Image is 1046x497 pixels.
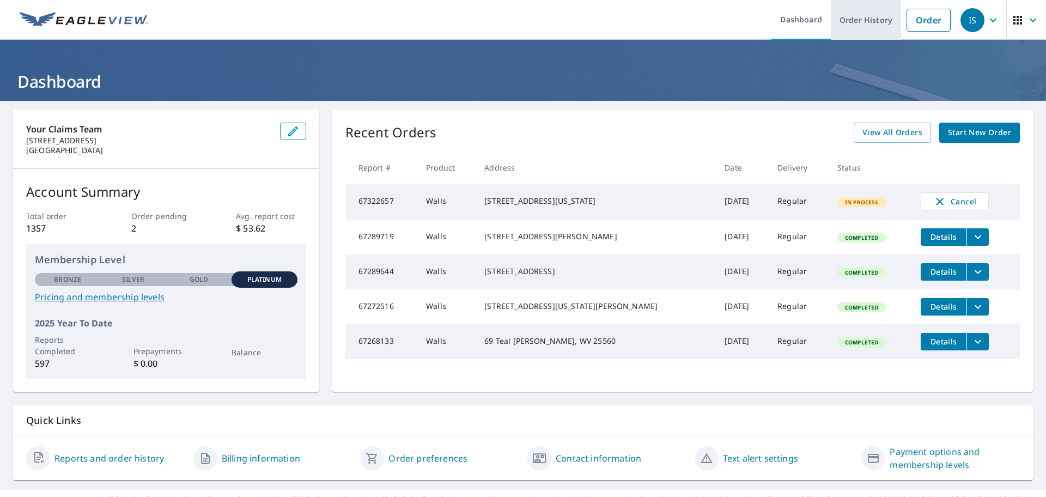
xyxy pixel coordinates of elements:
button: filesDropdownBtn-67268133 [966,333,989,350]
p: [GEOGRAPHIC_DATA] [26,146,271,155]
span: Completed [838,338,885,346]
th: Address [476,151,716,184]
div: [STREET_ADDRESS] [484,266,707,277]
p: Platinum [247,275,282,284]
p: Bronze [54,275,81,284]
img: EV Logo [20,12,148,28]
span: Start New Order [948,126,1011,140]
p: Gold [190,275,208,284]
a: Pricing and membership levels [35,290,297,304]
a: Reports and order history [54,452,164,465]
th: Status [829,151,912,184]
td: Regular [769,254,829,289]
button: filesDropdownBtn-67289644 [966,263,989,281]
td: [DATE] [716,220,769,254]
a: Billing information [222,452,300,465]
td: 67268133 [345,324,418,359]
td: Regular [769,324,829,359]
span: Cancel [932,195,977,208]
a: Order preferences [388,452,467,465]
p: Recent Orders [345,123,437,143]
a: Text alert settings [723,452,798,465]
td: Walls [417,184,476,220]
td: Walls [417,220,476,254]
div: 69 Teal [PERSON_NAME], WV 25560 [484,336,707,347]
p: 1357 [26,222,96,235]
a: Contact information [556,452,641,465]
span: Details [927,336,960,347]
div: [STREET_ADDRESS][PERSON_NAME] [484,231,707,242]
p: 2 [131,222,201,235]
td: Regular [769,220,829,254]
th: Date [716,151,769,184]
p: Balance [232,347,297,358]
td: 67289719 [345,220,418,254]
td: Walls [417,289,476,324]
button: Cancel [921,192,989,211]
div: [STREET_ADDRESS][US_STATE] [484,196,707,207]
p: Account Summary [26,182,306,202]
p: Quick Links [26,414,1020,427]
div: [STREET_ADDRESS][US_STATE][PERSON_NAME] [484,301,707,312]
a: View All Orders [854,123,931,143]
p: Silver [122,275,145,284]
span: Details [927,232,960,242]
p: $ 0.00 [133,357,199,370]
td: [DATE] [716,184,769,220]
a: Start New Order [939,123,1020,143]
button: detailsBtn-67289719 [921,228,966,246]
td: [DATE] [716,324,769,359]
td: [DATE] [716,254,769,289]
p: 2025 Year To Date [35,317,297,330]
p: Reports Completed [35,334,100,357]
td: 67289644 [345,254,418,289]
button: detailsBtn-67268133 [921,333,966,350]
p: [STREET_ADDRESS] [26,136,271,146]
td: 67272516 [345,289,418,324]
span: Completed [838,269,885,276]
p: 597 [35,357,100,370]
th: Delivery [769,151,829,184]
div: IS [960,8,984,32]
td: [DATE] [716,289,769,324]
span: Completed [838,304,885,311]
p: Avg. report cost [236,210,306,222]
p: Your Claims Team [26,123,271,136]
p: Membership Level [35,252,297,267]
td: Regular [769,184,829,220]
p: Order pending [131,210,201,222]
p: $ 53.62 [236,222,306,235]
span: Completed [838,234,885,241]
p: Total order [26,210,96,222]
h1: Dashboard [13,70,1033,93]
a: Order [907,9,951,32]
a: Payment options and membership levels [890,445,1020,471]
p: Prepayments [133,346,199,357]
th: Report # [345,151,418,184]
span: Details [927,301,960,312]
button: detailsBtn-67272516 [921,298,966,316]
button: filesDropdownBtn-67272516 [966,298,989,316]
th: Product [417,151,476,184]
span: In Process [838,198,885,206]
td: Walls [417,324,476,359]
button: filesDropdownBtn-67289719 [966,228,989,246]
td: Walls [417,254,476,289]
button: detailsBtn-67289644 [921,263,966,281]
span: Details [927,266,960,277]
td: 67322657 [345,184,418,220]
td: Regular [769,289,829,324]
span: View All Orders [862,126,922,140]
